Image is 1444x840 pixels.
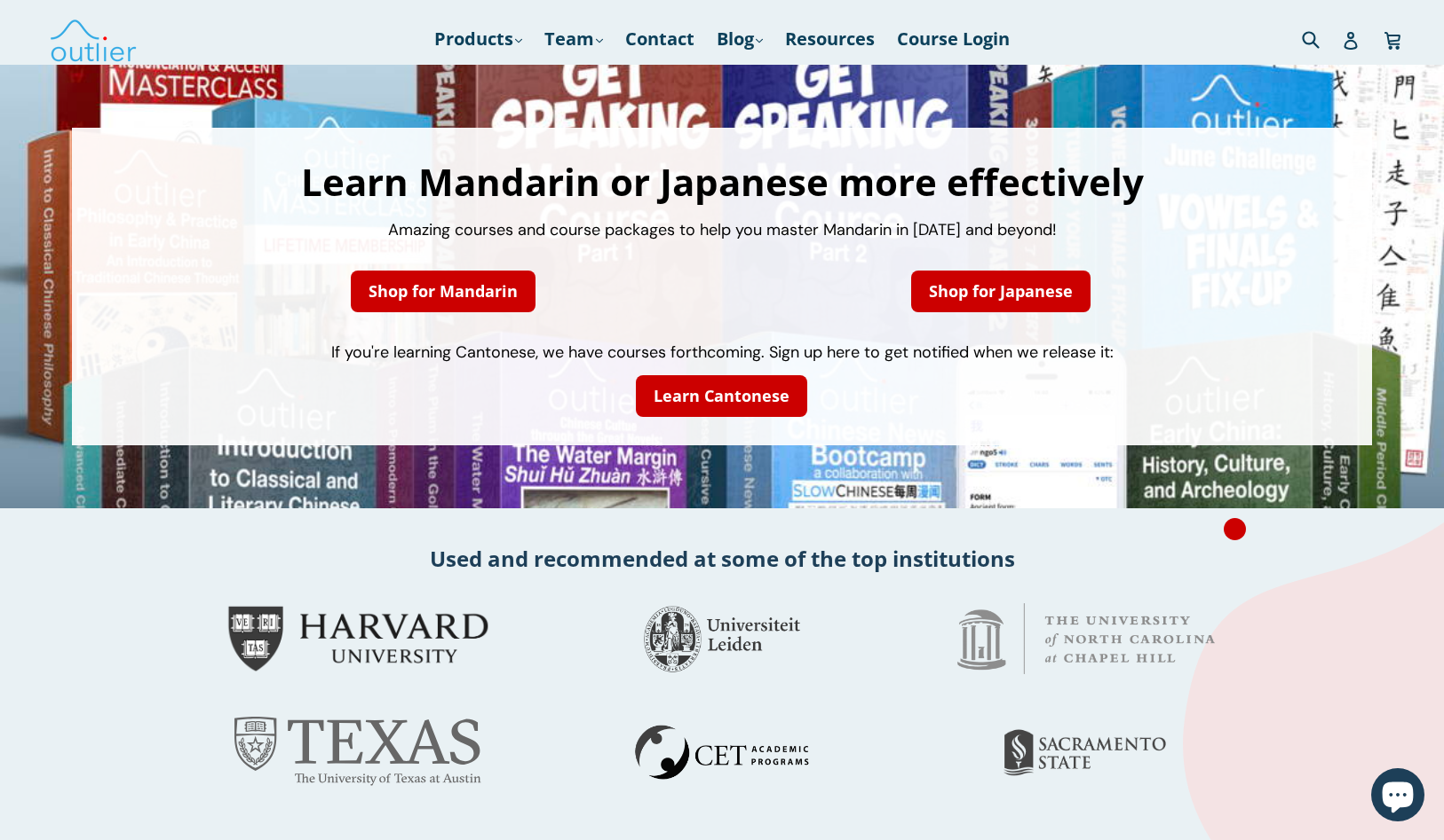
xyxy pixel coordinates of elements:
h1: Learn Mandarin or Japanese more effectively [90,163,1353,200]
img: Outlier Linguistics [49,13,138,65]
span: If you're learning Cantonese, we have courses forthcoming. Sign up here to get notified when we r... [331,341,1114,363]
a: Products [425,23,531,55]
a: Course Login [888,23,1019,55]
input: Search [1297,20,1346,57]
inbox-online-store-chat: Shopify online store chat [1366,768,1430,826]
a: Learn Cantonese [636,375,807,417]
span: Amazing courses and course packages to help you master Mandarin in [DATE] and beyond! [388,219,1057,240]
a: Shop for Japanese [911,271,1091,312]
a: Blog [708,23,772,55]
a: Contact [616,23,703,55]
a: Resources [776,23,884,55]
a: Team [536,23,612,55]
a: Shop for Mandarin [351,271,536,312]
